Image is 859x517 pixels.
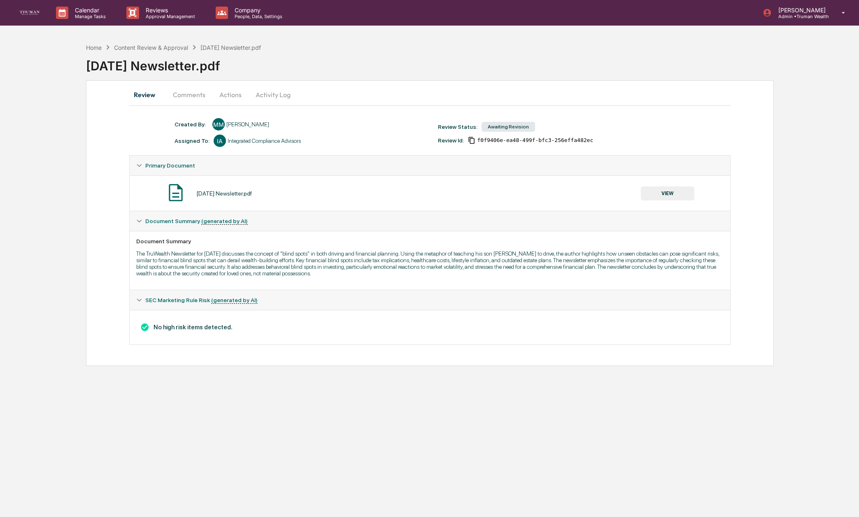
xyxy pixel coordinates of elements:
p: Approval Management [139,14,199,19]
div: Awaiting Revision [482,122,535,132]
div: Content Review & Approval [114,44,188,51]
div: [DATE] Newsletter.pdf [196,190,252,197]
img: Document Icon [165,182,186,203]
p: Calendar [68,7,110,14]
u: (generated by AI) [201,218,248,225]
div: SEC Marketing Rule Risk (generated by AI) [130,290,730,310]
p: Manage Tasks [68,14,110,19]
p: Company [228,7,286,14]
div: Review Status: [438,123,477,130]
img: logo [20,11,40,15]
div: Document Summary [136,238,724,245]
button: Actions [212,85,249,105]
p: [PERSON_NAME] [772,7,830,14]
div: Document Summary (generated by AI) [130,310,730,345]
span: Document Summary [145,218,248,224]
button: Comments [166,85,212,105]
div: Created By: ‎ ‎ [175,121,208,128]
div: secondary tabs example [129,85,731,105]
span: Primary Document [145,162,195,169]
p: The TruWealth Newsletter for [DATE] discusses the concept of "blind spots" in both driving and fi... [136,250,724,277]
button: VIEW [641,186,694,200]
div: [DATE] Newsletter.pdf [200,44,261,51]
div: MM [212,118,225,130]
div: Primary Document [130,156,730,175]
div: [PERSON_NAME] [226,121,269,128]
h3: No high risk items detected. [136,323,724,332]
div: Primary Document [130,175,730,211]
span: SEC Marketing Rule Risk [145,297,258,303]
div: IA [214,135,226,147]
p: Reviews [139,7,199,14]
div: [DATE] Newsletter.pdf [86,52,859,73]
div: Integrated Compliance Advisors [228,137,301,144]
div: Document Summary (generated by AI) [130,211,730,231]
span: Copy Id [468,137,475,144]
u: (generated by AI) [211,297,258,304]
div: Review Id: [438,137,464,144]
div: Document Summary (generated by AI) [130,231,730,290]
button: Review [129,85,166,105]
div: Assigned To: [175,137,210,144]
button: Activity Log [249,85,297,105]
div: Home [86,44,102,51]
p: People, Data, Settings [228,14,286,19]
span: f0f9406e-ea48-499f-bfc3-256effa482ec [477,137,593,144]
p: Admin • Truman Wealth [772,14,830,19]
